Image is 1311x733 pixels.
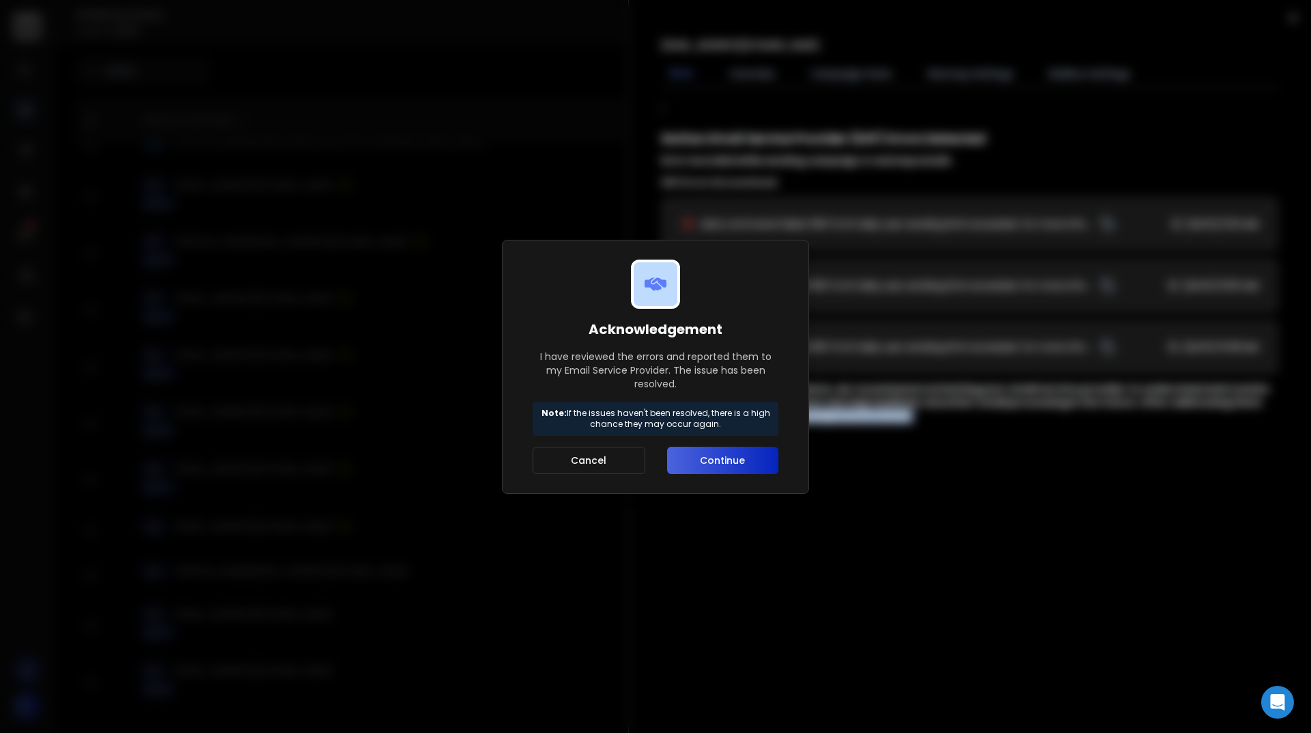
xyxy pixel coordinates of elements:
[533,320,778,339] h1: Acknowledgement
[1261,686,1294,719] div: Open Intercom Messenger
[539,408,772,430] p: If the issues haven't been resolved, there is a high chance they may occur again.
[533,447,645,474] button: Cancel
[541,407,567,419] strong: Note:
[662,99,1278,478] div: ;
[533,350,778,391] p: I have reviewed the errors and reported them to my Email Service Provider. The issue has been res...
[667,447,778,474] button: Continue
